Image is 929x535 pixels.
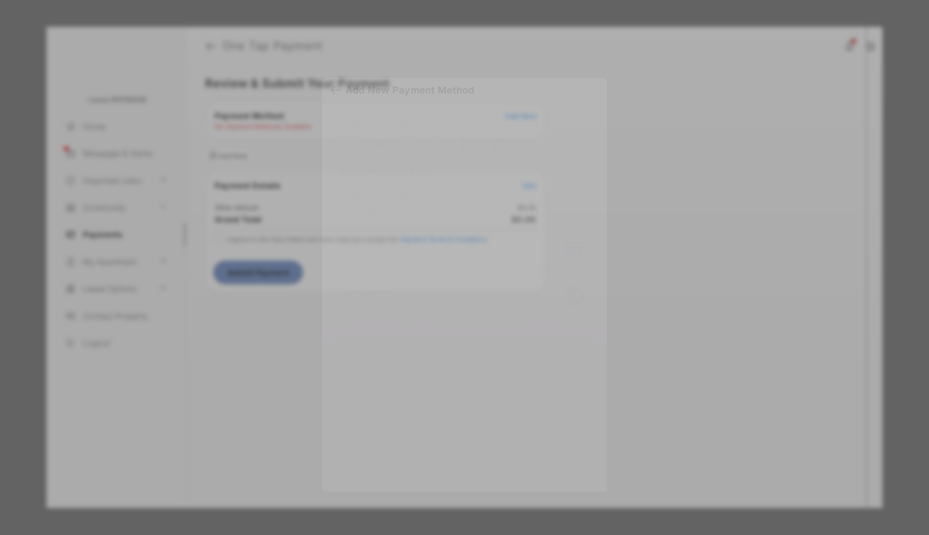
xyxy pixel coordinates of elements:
div: Convenience fee - $2.00 [344,205,418,213]
span: Accepted Card Types [335,120,420,129]
div: Convenience fee - $7.99 [344,300,415,307]
h4: Select Payment Type [335,167,594,178]
div: Convenience fee - $4.95 / $0.03 [344,252,439,260]
div: Add New Payment Method [346,84,474,96]
span: Moneygram [344,287,415,298]
span: Debit / Credit Card [344,240,439,250]
div: * Convenience fee for international and commercial credit and debit cards may vary. [335,334,594,353]
span: Bank Account ACH [344,193,418,203]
